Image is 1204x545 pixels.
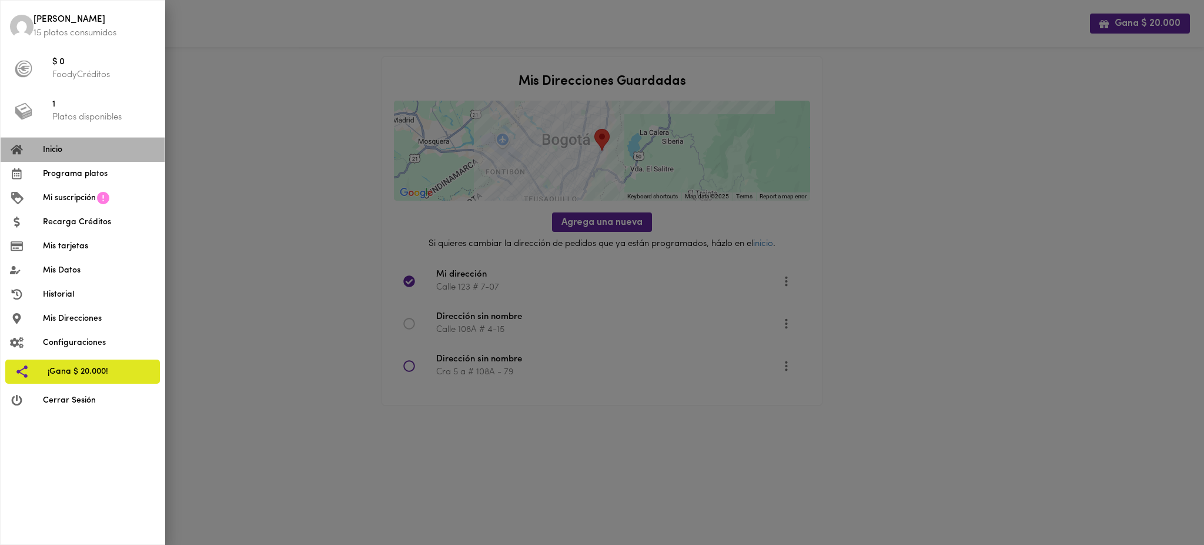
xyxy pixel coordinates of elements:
[43,394,155,407] span: Cerrar Sesión
[43,144,155,156] span: Inicio
[1136,477,1192,533] iframe: Messagebird Livechat Widget
[15,60,32,78] img: foody-creditos-black.png
[43,240,155,252] span: Mis tarjetas
[43,264,155,277] span: Mis Datos
[52,69,155,81] p: FoodyCréditos
[52,56,155,69] span: $ 0
[43,192,96,204] span: Mi suscripción
[43,168,155,180] span: Programa platos
[48,365,150,378] span: ¡Gana $ 20.000!
[34,14,155,27] span: [PERSON_NAME]
[43,288,155,301] span: Historial
[34,27,155,39] p: 15 platos consumidos
[43,216,155,228] span: Recarga Créditos
[52,111,155,124] p: Platos disponibles
[52,98,155,112] span: 1
[43,313,155,325] span: Mis Direcciones
[15,102,32,120] img: platos_menu.png
[43,337,155,349] span: Configuraciones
